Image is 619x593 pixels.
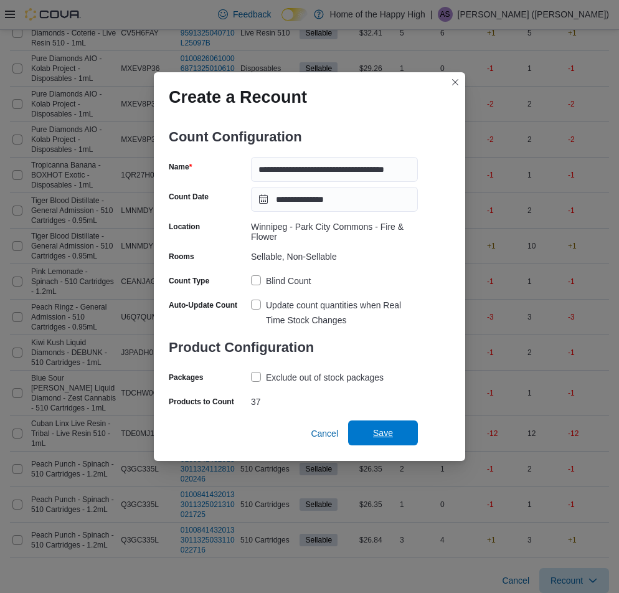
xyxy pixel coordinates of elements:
[169,192,209,202] label: Count Date
[266,273,311,288] div: Blind Count
[251,187,418,212] input: Press the down key to open a popover containing a calendar.
[266,298,418,328] div: Update count quantities when Real Time Stock Changes
[169,87,307,107] h1: Create a Recount
[169,162,192,172] label: Name
[311,427,338,440] span: Cancel
[169,328,418,368] h3: Product Configuration
[373,427,393,439] span: Save
[169,117,418,157] h3: Count Configuration
[169,252,194,262] label: Rooms
[306,421,343,446] button: Cancel
[169,372,203,382] label: Packages
[251,247,418,262] div: Sellable, Non-Sellable
[169,300,237,310] label: Auto-Update Count
[251,392,418,407] div: 37
[169,276,209,286] label: Count Type
[169,397,234,407] label: Products to Count
[169,222,200,232] label: Location
[448,75,463,90] button: Closes this modal window
[348,420,418,445] button: Save
[251,217,418,242] div: Winnipeg - Park City Commons - Fire & Flower
[266,370,384,385] div: Exclude out of stock packages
